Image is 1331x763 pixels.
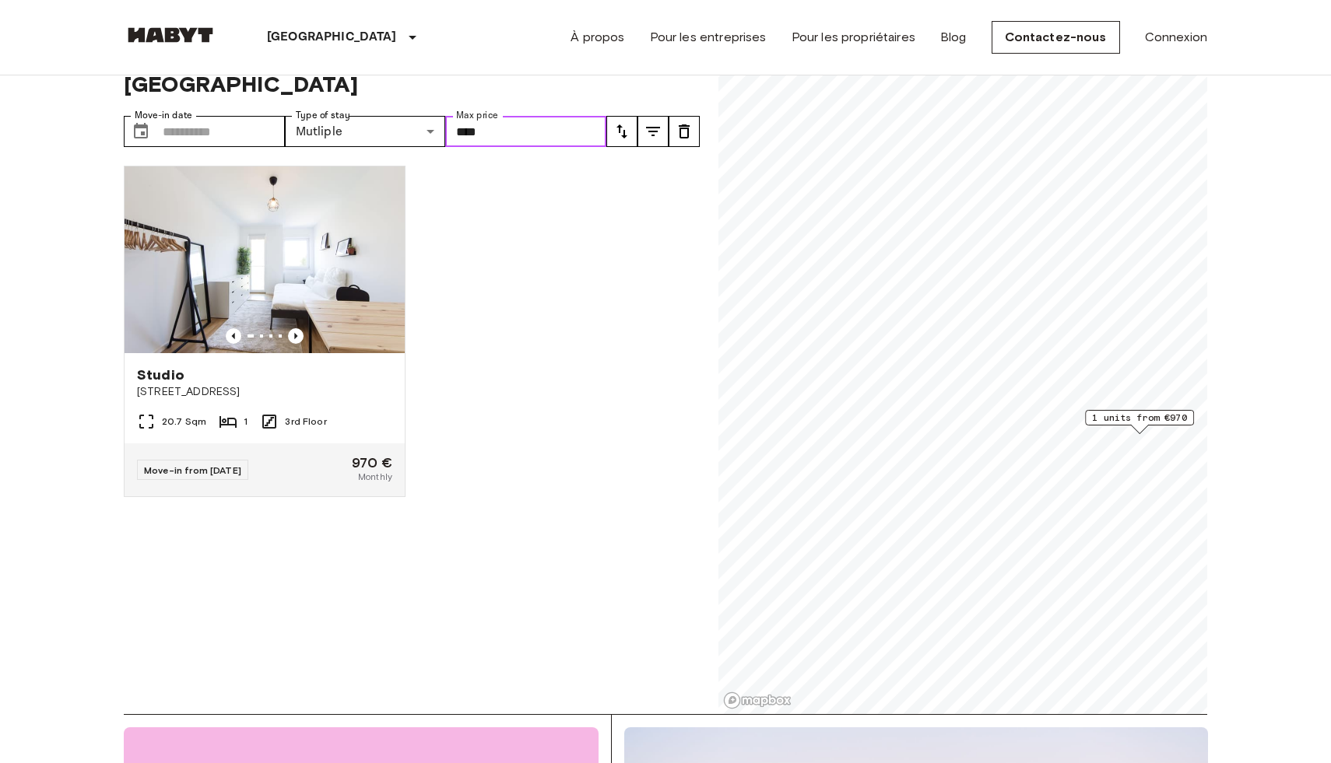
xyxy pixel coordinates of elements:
[285,415,326,429] span: 3rd Floor
[288,328,304,344] button: Previous image
[137,384,392,400] span: [STREET_ADDRESS]
[1085,410,1194,434] div: Map marker
[992,21,1120,54] a: Contactez-nous
[571,28,624,47] a: À propos
[456,109,498,122] label: Max price
[792,28,915,47] a: Pour les propriétaires
[723,691,792,709] a: Mapbox logo
[358,470,392,484] span: Monthly
[1145,28,1207,47] a: Connexion
[940,28,967,47] a: Blog
[125,116,156,147] button: Choose date
[125,166,405,353] img: Marketing picture of unit DE-01-002-018-01H
[162,415,206,429] span: 20.7 Sqm
[352,456,392,470] span: 970 €
[285,116,446,147] div: Mutliple
[718,26,1207,714] canvas: Map
[606,116,637,147] button: tune
[124,166,406,497] a: Marketing picture of unit DE-01-002-018-01HPrevious imagePrevious imageStudio[STREET_ADDRESS]20.7...
[137,366,184,384] span: Studio
[637,116,669,147] button: tune
[669,116,700,147] button: tune
[267,28,397,47] p: [GEOGRAPHIC_DATA]
[124,27,217,43] img: Habyt
[144,464,241,476] span: Move-in from [DATE]
[650,28,767,47] a: Pour les entreprises
[135,109,192,122] label: Move-in date
[1092,411,1187,425] span: 1 units from €970
[226,328,241,344] button: Previous image
[296,109,350,122] label: Type of stay
[244,415,248,429] span: 1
